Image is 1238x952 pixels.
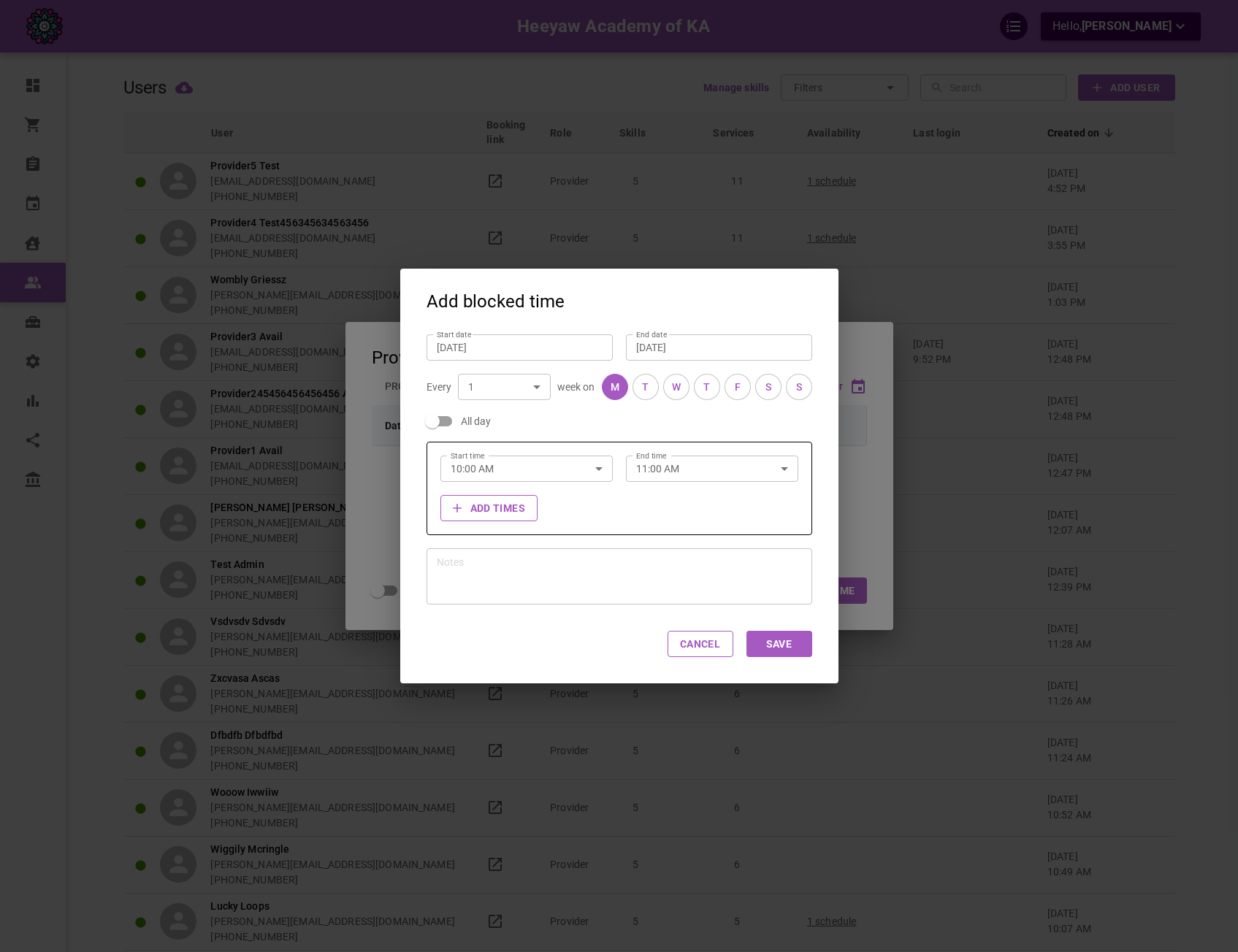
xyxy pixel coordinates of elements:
div: T [642,380,649,395]
span: week on [557,380,595,394]
button: S [755,374,782,400]
input: mmm d, yyyy [636,340,802,355]
input: mmm d, yyyy [437,340,603,355]
label: Start time [451,450,485,461]
button: Save [746,631,812,657]
button: W [663,374,689,400]
b: Add times [470,498,526,518]
div: M [611,380,619,395]
div: T [703,380,710,395]
button: Add times [440,495,538,521]
label: End date [636,329,667,340]
label: End time [636,450,666,461]
div: F [735,380,741,395]
div: 1 [468,380,540,394]
button: F [725,374,751,400]
div: S [765,380,771,395]
div: S [796,380,802,395]
button: T [694,374,720,400]
label: Start date [437,329,471,340]
span: All day [461,414,492,429]
button: S [786,374,812,400]
span: Every [427,380,452,394]
h2: Add blocked time [400,269,838,321]
button: T [633,374,659,400]
button: M [602,374,628,400]
button: Cancel [668,631,733,657]
div: W [672,380,681,395]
